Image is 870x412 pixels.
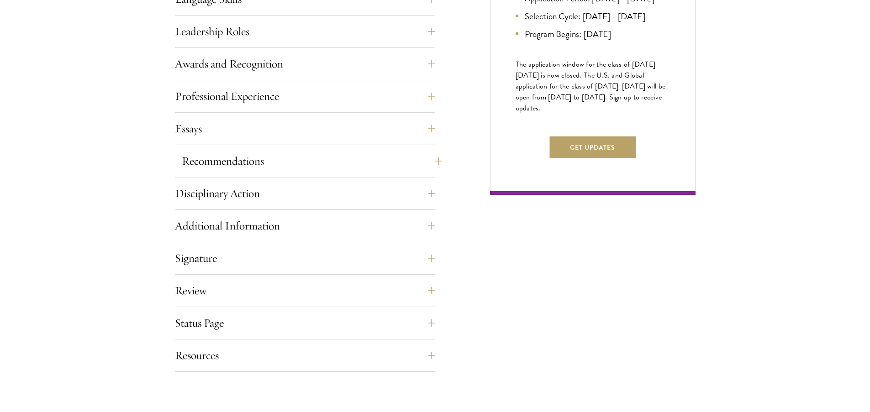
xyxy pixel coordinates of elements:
[175,21,435,42] button: Leadership Roles
[175,247,435,269] button: Signature
[175,344,435,366] button: Resources
[175,215,435,237] button: Additional Information
[175,312,435,334] button: Status Page
[175,118,435,140] button: Essays
[516,27,670,41] li: Program Begins: [DATE]
[175,183,435,204] button: Disciplinary Action
[175,53,435,75] button: Awards and Recognition
[175,280,435,302] button: Review
[175,85,435,107] button: Professional Experience
[549,136,636,158] button: Get Updates
[516,10,670,23] li: Selection Cycle: [DATE] - [DATE]
[516,59,666,114] span: The application window for the class of [DATE]-[DATE] is now closed. The U.S. and Global applicat...
[182,150,442,172] button: Recommendations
